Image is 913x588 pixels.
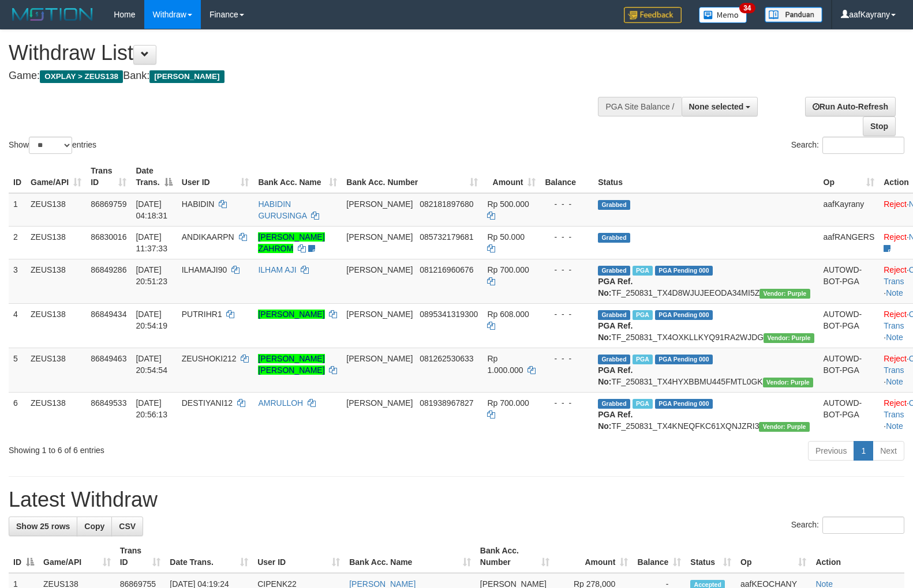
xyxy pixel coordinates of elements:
td: 1 [9,193,26,227]
label: Show entries [9,137,96,154]
a: 1 [854,441,873,461]
span: ILHAMAJI90 [182,265,227,274]
th: Amount: activate to sort column ascending [482,160,540,193]
span: PUTRIHR1 [182,310,222,319]
span: Rp 700.000 [487,398,529,408]
span: [DATE] 20:54:54 [136,354,167,375]
a: Copy [77,517,112,536]
span: Rp 50.000 [487,232,525,242]
a: Note [886,288,903,297]
span: Copy 081216960676 to clipboard [420,265,473,274]
td: 5 [9,348,26,392]
span: [DATE] 04:18:31 [136,199,167,220]
td: aafRANGERS [819,226,880,259]
span: Marked by aafRornrotha [633,399,653,409]
td: 4 [9,303,26,348]
th: Op: activate to sort column ascending [736,540,811,573]
a: Reject [884,354,907,363]
td: aafKayrany [819,193,880,227]
td: AUTOWD-BOT-PGA [819,259,880,303]
span: Vendor URL: https://trx4.1velocity.biz [759,422,809,432]
img: Feedback.jpg [624,7,682,23]
span: 34 [739,3,755,13]
th: Bank Acc. Number: activate to sort column ascending [342,160,482,193]
a: Reject [884,232,907,242]
a: Next [873,441,904,461]
th: Date Trans.: activate to sort column descending [131,160,177,193]
a: Note [886,377,903,386]
td: ZEUS138 [26,226,86,259]
td: AUTOWD-BOT-PGA [819,348,880,392]
span: 86830016 [91,232,126,242]
td: 6 [9,392,26,436]
td: TF_250831_TX4D8WJUJEEODA34MI5Z [593,259,818,303]
a: HABIDIN GURUSINGA [258,199,306,220]
input: Search: [822,137,904,154]
div: - - - [545,353,589,364]
span: Show 25 rows [16,522,70,531]
th: Trans ID: activate to sort column ascending [115,540,166,573]
span: [PERSON_NAME] [149,70,224,83]
th: Bank Acc. Name: activate to sort column ascending [345,540,476,573]
b: PGA Ref. No: [598,410,633,431]
th: Date Trans.: activate to sort column ascending [165,540,253,573]
td: ZEUS138 [26,392,86,436]
span: Marked by aafRornrotha [633,266,653,276]
span: Copy 081938967827 to clipboard [420,398,473,408]
b: PGA Ref. No: [598,365,633,386]
a: [PERSON_NAME] [258,310,324,319]
a: Reject [884,265,907,274]
a: [PERSON_NAME] [PERSON_NAME] [258,354,324,375]
td: ZEUS138 [26,303,86,348]
td: ZEUS138 [26,193,86,227]
th: Game/API: activate to sort column ascending [39,540,115,573]
span: Marked by aafRornrotha [633,310,653,320]
img: Button%20Memo.svg [699,7,747,23]
div: Showing 1 to 6 of 6 entries [9,440,372,456]
a: Note [886,333,903,342]
div: - - - [545,198,589,210]
a: Note [886,421,903,431]
td: 3 [9,259,26,303]
a: ILHAM AJI [258,265,296,274]
label: Search: [791,137,904,154]
span: 86849463 [91,354,126,363]
span: Rp 1.000.000 [487,354,523,375]
span: [DATE] 20:54:19 [136,310,167,330]
span: [PERSON_NAME] [346,199,413,209]
td: ZEUS138 [26,259,86,303]
th: Bank Acc. Number: activate to sort column ascending [476,540,554,573]
span: Marked by aafRornrotha [633,355,653,364]
td: ZEUS138 [26,348,86,392]
div: - - - [545,264,589,276]
a: Reject [884,398,907,408]
span: Vendor URL: https://trx4.1velocity.biz [764,333,814,343]
span: OXPLAY > ZEUS138 [40,70,123,83]
span: [PERSON_NAME] [346,265,413,274]
span: Grabbed [598,233,630,243]
input: Search: [822,517,904,534]
span: [DATE] 11:37:33 [136,232,167,253]
span: PGA Pending [655,399,713,409]
span: [DATE] 20:51:23 [136,265,167,286]
span: DESTIYANI12 [182,398,233,408]
span: Copy 0895341319300 to clipboard [420,310,478,319]
span: PGA Pending [655,266,713,276]
th: Trans ID: activate to sort column ascending [86,160,131,193]
a: Stop [863,116,896,136]
span: [PERSON_NAME] [346,310,413,319]
img: MOTION_logo.png [9,6,96,23]
th: ID: activate to sort column descending [9,540,39,573]
span: Copy 081262530633 to clipboard [420,354,473,363]
span: ANDIKAARPN [182,232,234,242]
th: ID [9,160,26,193]
a: Show 25 rows [9,517,77,536]
select: Showentries [29,137,72,154]
label: Search: [791,517,904,534]
span: 86869759 [91,199,126,209]
th: User ID: activate to sort column ascending [253,540,345,573]
td: TF_250831_TX4HYXBBMU445FMTL0GK [593,348,818,392]
h1: Latest Withdraw [9,488,904,511]
span: Copy [84,522,104,531]
th: Bank Acc. Name: activate to sort column ascending [253,160,342,193]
